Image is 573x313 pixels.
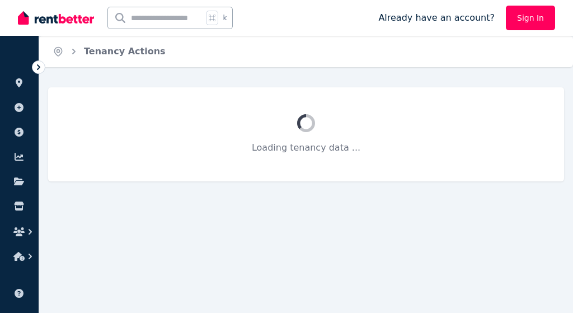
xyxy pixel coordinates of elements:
a: Sign In [506,6,555,30]
img: RentBetter [18,10,94,26]
span: Already have an account? [378,11,495,25]
span: k [223,13,227,22]
span: ORGANISE [9,62,44,69]
p: Loading tenancy data ... [75,141,537,155]
a: Tenancy Actions [84,46,166,57]
nav: Breadcrumb [39,36,179,67]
